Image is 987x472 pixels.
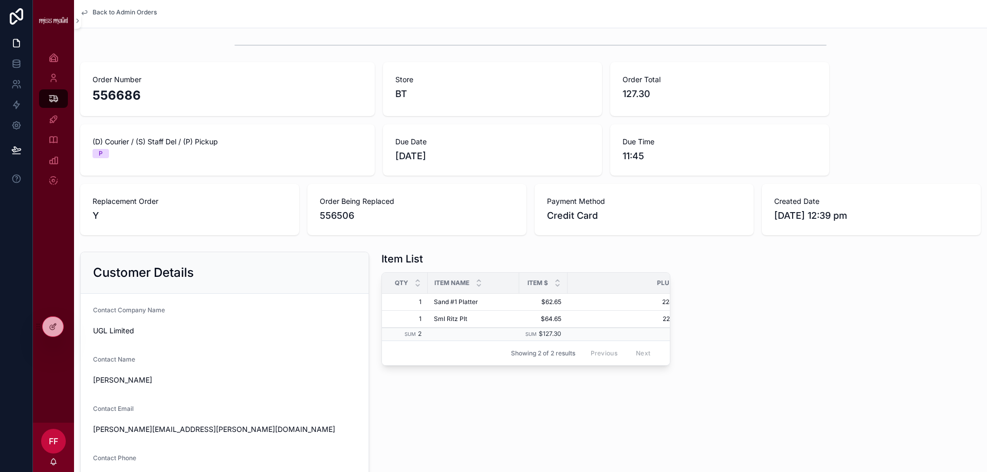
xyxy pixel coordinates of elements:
[527,279,548,287] span: Item $
[539,330,561,337] span: $127.30
[511,349,575,357] span: Showing 2 of 2 results
[657,279,669,287] span: PLU
[395,137,590,147] span: Due Date
[434,298,478,306] span: Sand #1 Platter
[93,375,356,385] span: [PERSON_NAME]
[395,149,590,163] span: [DATE]
[395,87,407,101] span: BT
[93,454,136,462] span: Contact Phone
[525,298,561,306] span: $62.65
[93,424,356,435] span: [PERSON_NAME][EMAIL_ADDRESS][PERSON_NAME][DOMAIN_NAME]
[623,137,817,147] span: Due Time
[49,435,58,447] span: FF
[93,306,165,314] span: Contact Company Name
[93,326,356,336] span: UGL Limited
[568,315,677,323] span: 2241
[381,252,423,266] h1: Item List
[320,209,514,223] span: 556506
[93,137,362,147] span: (D) Courier / (S) Staff Del / (P) Pickup
[418,330,422,337] span: 2
[623,74,817,85] span: Order Total
[33,41,74,203] div: scrollable content
[394,298,422,306] span: 1
[434,315,467,323] span: Sml Ritz Plt
[623,149,817,163] span: 11:45
[525,315,561,323] span: $64.65
[93,196,287,206] span: Replacement Order
[774,196,968,206] span: Created Date
[93,8,157,16] span: Back to Admin Orders
[405,331,416,337] small: Sum
[568,298,677,306] span: 2282
[39,17,68,24] img: App logo
[93,87,362,104] h2: 556686
[623,87,817,101] span: 127.30
[93,265,194,281] h2: Customer Details
[80,8,157,16] a: Back to Admin Orders
[774,209,968,223] span: [DATE] 12:39 pm
[547,209,741,223] span: Credit Card
[99,149,103,158] div: P
[434,279,469,287] span: Item Name
[93,405,134,412] span: Contact Email
[525,331,537,337] small: Sum
[320,196,514,206] span: Order Being Replaced
[547,196,741,206] span: Payment Method
[395,279,408,287] span: Qty
[395,74,590,85] span: Store
[93,74,362,85] span: Order Number
[394,315,422,323] span: 1
[93,355,135,363] span: Contact Name
[93,209,287,223] span: Y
